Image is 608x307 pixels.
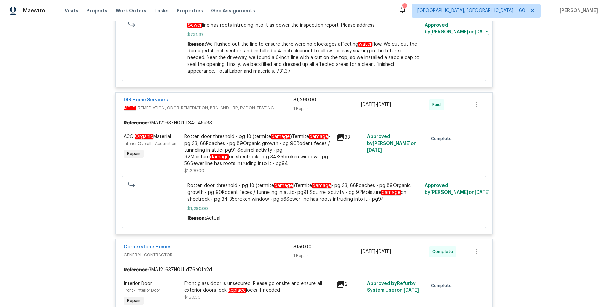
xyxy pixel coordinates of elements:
[116,7,146,14] span: Work Orders
[417,7,525,14] span: [GEOGRAPHIC_DATA], [GEOGRAPHIC_DATA] + 60
[475,190,490,195] span: [DATE]
[367,281,419,293] span: Approved by Refurby System User on
[475,30,490,34] span: [DATE]
[23,7,45,14] span: Maestro
[228,288,246,293] em: Replace
[124,297,143,304] span: Repair
[187,23,202,28] em: Sewer
[135,134,153,139] em: Organic
[124,245,172,249] a: Cornerstone Homes
[187,31,421,38] span: $731.37
[336,280,363,288] div: 2
[124,106,136,110] em: MOLD
[211,7,255,14] span: Geo Assignments
[124,288,160,292] span: Front - Interior Door
[377,249,391,254] span: [DATE]
[336,133,363,142] div: 33
[431,135,454,142] span: Complete
[187,42,420,74] span: We flushed out the line to ensure there were no blockages affecting flow. We cut out the damaged ...
[293,245,312,249] span: $150.00
[124,120,149,126] b: Reference:
[116,117,492,129] div: 3MAJ2163ZN0J1-f34045a83
[309,134,328,139] em: damage
[187,22,421,29] span: line has roots intruding into it as power the inspection report. Please address
[65,7,78,14] span: Visits
[124,134,171,139] span: ACQ: Material
[381,190,401,195] em: damage
[124,252,293,258] span: GENERAL_CONTRACTOR
[184,169,204,173] span: $1,290.00
[293,98,316,102] span: $1,290.00
[124,98,168,102] a: DIR Home Services
[361,102,375,107] span: [DATE]
[184,133,332,167] div: Rotten door threshold - pg 18 (termite )Termite - pg 33, 88Roaches - pg 89Organic growth - pg 90R...
[124,105,293,111] span: _REMEDIATION, ODOR_REMEDIATION, BRN_AND_LRR, RADON_TESTING
[187,216,206,221] span: Reason:
[86,7,107,14] span: Projects
[404,288,419,293] span: [DATE]
[361,101,391,108] span: -
[124,142,176,146] span: Interior Overall - Acquisition
[425,23,490,34] span: Approved by [PERSON_NAME] on
[271,134,290,139] em: damage
[402,4,407,11] div: 650
[312,183,331,188] em: damage
[274,183,293,188] em: damage
[367,148,382,153] span: [DATE]
[154,8,169,13] span: Tasks
[116,264,492,276] div: 3MAJ2163ZN0J1-d76e01c2d
[432,248,456,255] span: Complete
[367,134,417,153] span: Approved by [PERSON_NAME] on
[361,249,375,254] span: [DATE]
[293,252,361,259] div: 1 Repair
[432,101,444,108] span: Paid
[425,183,490,195] span: Approved by [PERSON_NAME] on
[293,105,361,112] div: 1 Repair
[187,182,421,203] span: Rotten door threshold - pg 18 (termite )Termite - pg 33, 88Roaches - pg 89Organic growth - pg 90R...
[557,7,598,14] span: [PERSON_NAME]
[210,154,229,160] em: damage
[184,280,332,294] div: Front glass door is unsecured. Please go onsite and ensure all exterior doors lock. locks if needed
[358,42,372,47] em: water
[124,266,149,273] b: Reference:
[124,281,152,286] span: Interior Door
[361,248,391,255] span: -
[184,295,201,299] span: $150.00
[206,216,220,221] span: Actual
[431,282,454,289] span: Complete
[377,102,391,107] span: [DATE]
[187,205,421,212] span: $1,290.00
[187,42,206,47] span: Reason:
[124,150,143,157] span: Repair
[177,7,203,14] span: Properties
